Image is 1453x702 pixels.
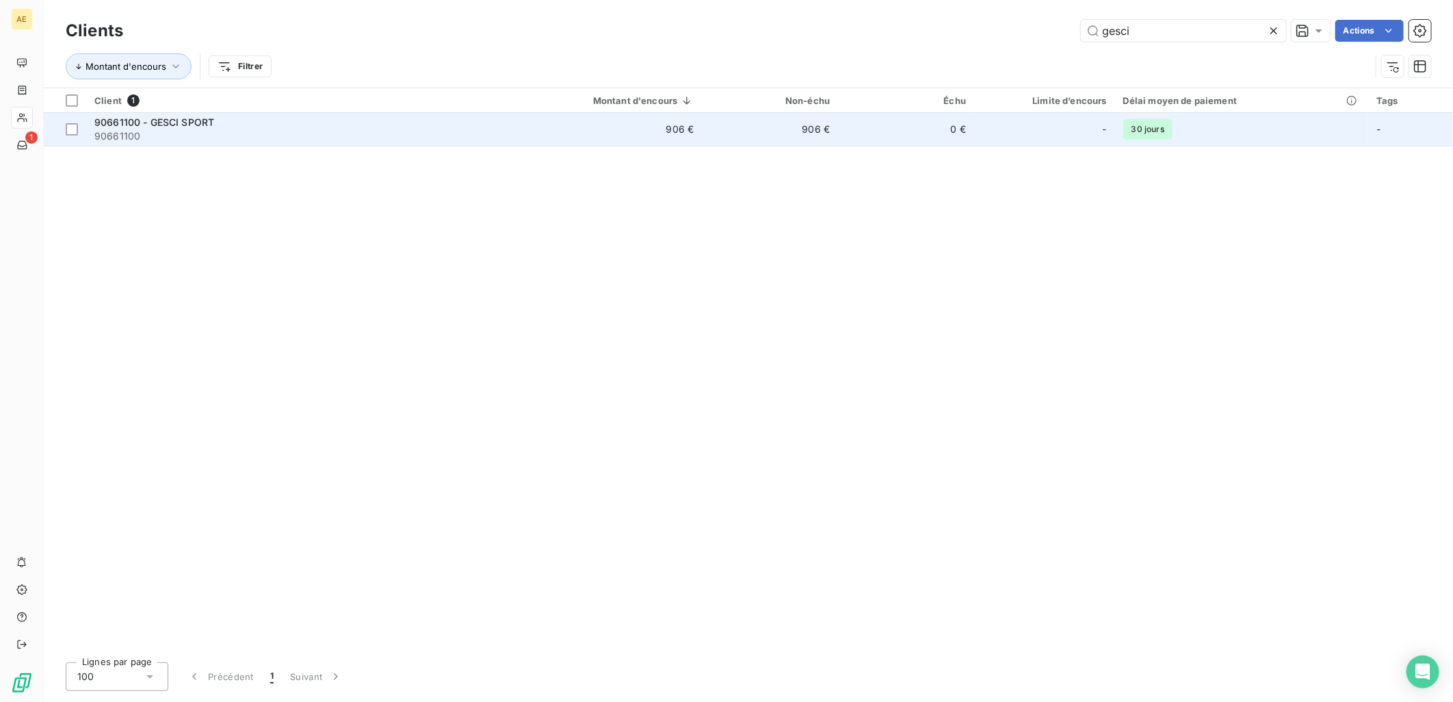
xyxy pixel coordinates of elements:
[270,670,274,684] span: 1
[262,662,282,691] button: 1
[127,94,140,107] span: 1
[1376,123,1380,135] span: -
[503,95,694,106] div: Montant d'encours
[1123,95,1360,106] div: Délai moyen de paiement
[710,95,830,106] div: Non-échu
[1081,20,1286,42] input: Rechercher
[179,662,262,691] button: Précédent
[77,670,94,684] span: 100
[838,113,974,146] td: 0 €
[846,95,966,106] div: Échu
[209,55,272,77] button: Filtrer
[1103,122,1107,136] span: -
[94,116,214,128] span: 90661100 - GESCI SPORT
[1406,655,1439,688] div: Open Intercom Messenger
[66,18,123,43] h3: Clients
[1335,20,1404,42] button: Actions
[25,131,38,144] span: 1
[982,95,1107,106] div: Limite d’encours
[702,113,838,146] td: 906 €
[86,61,166,72] span: Montant d'encours
[1376,95,1445,106] div: Tags
[94,129,486,143] span: 90661100
[495,113,703,146] td: 906 €
[11,8,33,30] div: AE
[66,53,192,79] button: Montant d'encours
[282,662,351,691] button: Suivant
[94,95,122,106] span: Client
[11,672,33,694] img: Logo LeanPay
[1123,119,1173,140] span: 30 jours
